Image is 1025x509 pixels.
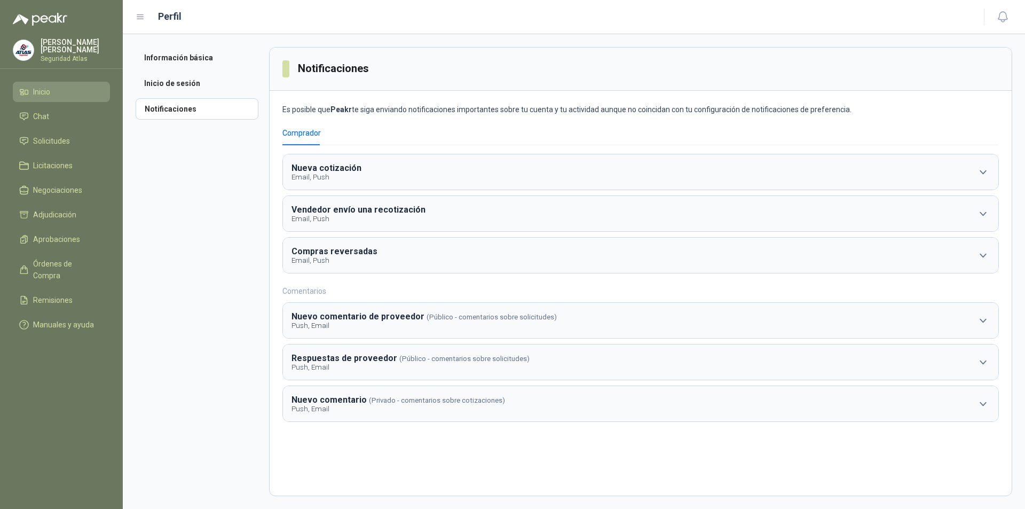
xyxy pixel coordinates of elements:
[283,303,998,338] button: Nuevo comentario de proveedor(Público - comentarios sobre solicitudes)Push, Email
[13,106,110,127] a: Chat
[13,13,67,26] img: Logo peakr
[291,405,505,413] p: Push, Email
[283,238,998,273] button: Compras reversadasEmail, Push
[13,131,110,151] a: Solicitudes
[13,205,110,225] a: Adjudicación
[291,353,397,363] b: Respuestas de proveedor
[33,319,94,331] span: Manuales y ayuda
[13,180,110,200] a: Negociaciones
[13,40,34,60] img: Company Logo
[291,311,424,322] b: Nuevo comentario de proveedor
[33,86,50,98] span: Inicio
[291,205,425,215] b: Vendedor envío una recotización
[291,163,361,173] b: Nueva cotización
[33,258,100,281] span: Órdenes de Compra
[427,313,557,321] span: (Público - comentarios sobre solicitudes)
[283,196,998,231] button: Vendedor envío una recotizaciónEmail, Push
[298,60,370,77] h3: Notificaciones
[291,395,367,405] b: Nuevo comentario
[283,344,998,380] button: Respuestas de proveedor(Público - comentarios sobre solicitudes)Push, Email
[399,355,530,363] span: (Público - comentarios sobre solicitudes)
[291,256,380,264] p: Email, Push
[136,98,258,120] a: Notificaciones
[282,104,999,115] p: Es posible que te siga enviando notificaciones importantes sobre tu cuenta y tu actividad aunque ...
[136,73,258,94] a: Inicio de sesión
[33,294,73,306] span: Remisiones
[283,386,998,421] button: Nuevo comentario(Privado - comentarios sobre cotizaciones)Push, Email
[282,127,321,139] div: Comprador
[158,9,182,24] h1: Perfil
[13,315,110,335] a: Manuales y ayuda
[330,105,352,114] b: Peakr
[13,155,110,176] a: Licitaciones
[291,215,428,223] p: Email, Push
[33,135,70,147] span: Solicitudes
[13,254,110,286] a: Órdenes de Compra
[369,396,505,404] span: (Privado - comentarios sobre cotizaciones)
[33,111,49,122] span: Chat
[33,160,73,171] span: Licitaciones
[291,322,557,330] p: Push, Email
[33,233,80,245] span: Aprobaciones
[291,246,377,256] b: Compras reversadas
[291,363,530,371] p: Push, Email
[33,209,76,221] span: Adjudicación
[136,47,258,68] a: Información básica
[283,154,998,190] button: Nueva cotizaciónEmail, Push
[41,56,110,62] p: Seguridad Atlas
[41,38,110,53] p: [PERSON_NAME] [PERSON_NAME]
[33,184,82,196] span: Negociaciones
[13,82,110,102] a: Inicio
[13,229,110,249] a: Aprobaciones
[282,285,999,297] h3: Comentarios
[291,173,364,181] p: Email, Push
[13,290,110,310] a: Remisiones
